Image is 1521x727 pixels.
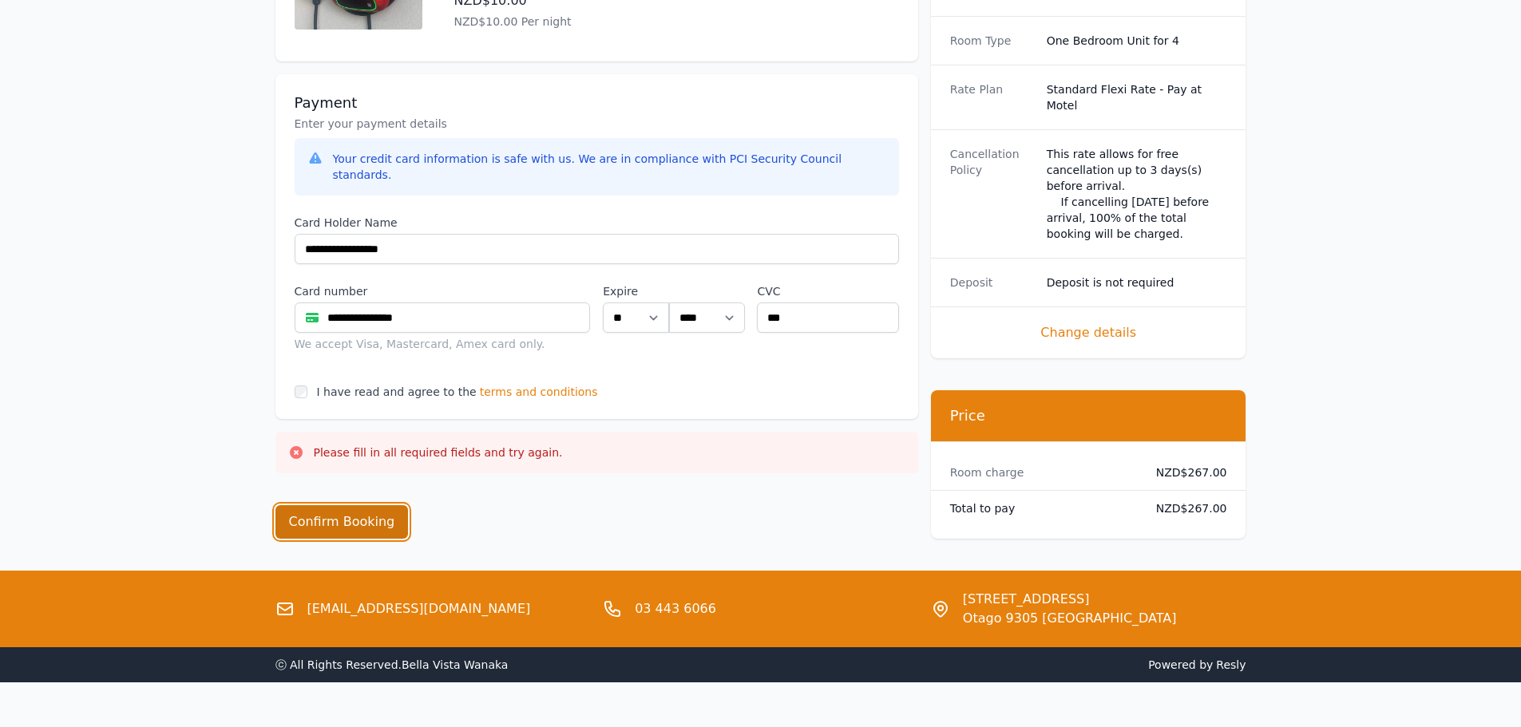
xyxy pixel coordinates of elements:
dd: NZD$267.00 [1143,500,1227,516]
span: Otago 9305 [GEOGRAPHIC_DATA] [963,609,1177,628]
dd: NZD$267.00 [1143,464,1227,480]
h3: Price [950,406,1227,425]
label: Card number [295,283,591,299]
dd: Deposit is not required [1047,275,1227,290]
div: We accept Visa, Mastercard, Amex card only. [295,336,591,352]
dt: Rate Plan [950,81,1034,113]
span: ⓒ All Rights Reserved. Bella Vista Wanaka [275,658,509,671]
dt: Cancellation Policy [950,146,1034,242]
div: This rate allows for free cancellation up to 3 days(s) before arrival. If cancelling [DATE] befor... [1047,146,1227,242]
dt: Room charge [950,464,1131,480]
label: CVC [757,283,898,299]
label: . [669,283,744,299]
span: terms and conditions [480,384,598,400]
span: [STREET_ADDRESS] [963,590,1177,609]
span: Change details [950,323,1227,342]
button: Confirm Booking [275,505,409,539]
h3: Payment [295,93,899,113]
dd: One Bedroom Unit for 4 [1047,33,1227,49]
label: Card Holder Name [295,215,899,231]
p: NZD$10.00 Per night [454,14,798,30]
p: Please fill in all required fields and try again. [314,444,563,460]
p: Enter your payment details [295,116,899,132]
dt: Deposit [950,275,1034,290]
a: [EMAIL_ADDRESS][DOMAIN_NAME] [307,599,531,618]
div: Your credit card information is safe with us. We are in compliance with PCI Security Council stan... [333,151,886,183]
label: Expire [603,283,669,299]
dd: Standard Flexi Rate - Pay at Motel [1047,81,1227,113]
span: Powered by [767,657,1246,673]
label: I have read and agree to the [317,385,477,398]
a: 03 443 6066 [635,599,716,618]
dt: Room Type [950,33,1034,49]
a: Resly [1216,658,1246,671]
dt: Total to pay [950,500,1131,516]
